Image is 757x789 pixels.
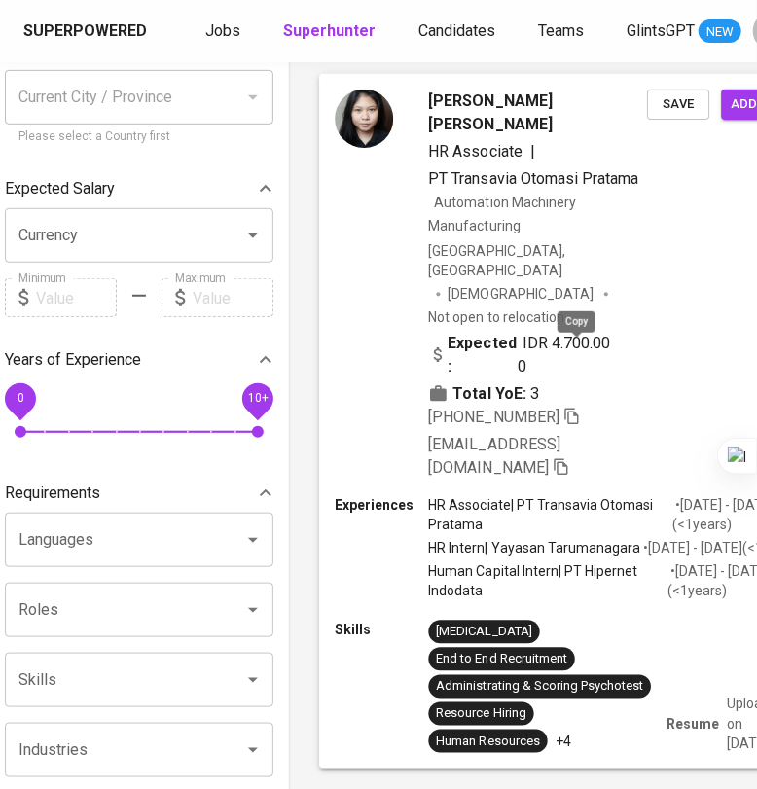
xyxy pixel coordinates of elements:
div: Expected Salary [5,169,273,208]
p: Please select a Country first [18,127,260,147]
div: Years of Experience [5,341,273,379]
span: [PERSON_NAME] [PERSON_NAME] [429,89,648,135]
p: HR Intern | Yayasan Tarumanagara [429,538,641,557]
button: Open [239,736,267,764]
span: [DEMOGRAPHIC_DATA] [449,284,596,304]
b: Superhunter [283,21,376,40]
span: [PHONE_NUMBER] [429,408,559,426]
input: Value [193,278,273,317]
div: Superpowered [23,20,147,43]
div: [GEOGRAPHIC_DATA], [GEOGRAPHIC_DATA] [429,241,648,280]
button: Open [239,222,267,249]
p: Not open to relocation [429,307,564,327]
span: Teams [538,21,584,40]
div: IDR 4.700.000 [429,331,617,377]
b: Expected: [449,331,519,377]
a: Jobs [205,19,244,44]
p: Requirements [5,482,100,505]
div: Human Resources [437,732,540,750]
b: Total YoE: [453,381,526,405]
button: Save [647,89,709,119]
a: Superpowered [23,20,151,43]
button: Open [239,666,267,694]
p: Expected Salary [5,177,115,200]
p: HR Associate | PT Transavia Otomasi Pratama [429,495,673,534]
input: Value [36,278,117,317]
a: GlintsGPT NEW [627,19,741,44]
span: NEW [699,22,741,42]
span: Save [657,92,700,115]
p: Years of Experience [5,348,141,372]
p: +4 [556,732,571,751]
div: [MEDICAL_DATA] [437,623,532,641]
a: Candidates [418,19,499,44]
p: Experiences [335,495,428,515]
div: Administrating & Scoring Psychotest [437,677,644,696]
span: 3 [530,381,539,405]
span: [EMAIL_ADDRESS][DOMAIN_NAME] [429,435,560,477]
div: Resource Hiring [437,704,526,723]
button: Open [239,596,267,624]
a: Teams [538,19,588,44]
button: Open [239,526,267,554]
a: Superhunter [283,19,379,44]
img: 092ffb62bdd4cd8494edef6aa0d3b6d0.jpg [335,89,393,147]
p: Skills [335,620,428,639]
div: End to End Recruitment [437,650,567,668]
div: Requirements [5,474,273,513]
span: Candidates [418,21,495,40]
span: 0 [17,392,23,406]
span: Automation Machinery Manufacturing [429,195,576,233]
span: HR Associate [429,142,523,161]
span: | [530,140,535,163]
span: GlintsGPT [627,21,695,40]
span: 10+ [247,392,268,406]
p: Human Capital Intern | PT Hipernet Indodata [429,561,668,600]
span: Jobs [205,21,240,40]
p: Resume [667,714,719,734]
span: PT Transavia Otomasi Pratama [429,169,639,188]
